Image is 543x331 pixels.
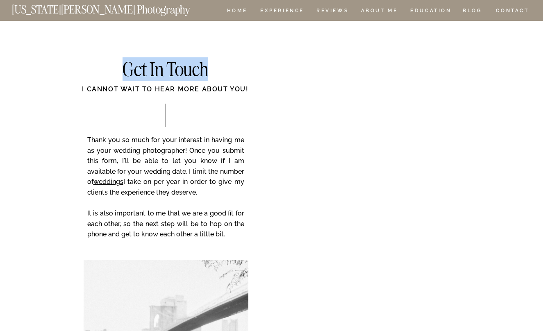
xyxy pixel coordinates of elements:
[12,4,218,11] a: [US_STATE][PERSON_NAME] Photography
[225,8,249,15] a: HOME
[50,84,281,103] div: I cannot wait to hear more about you!
[260,8,303,15] a: Experience
[361,8,398,15] a: ABOUT ME
[316,8,347,15] a: REVIEWS
[409,8,452,15] a: EDUCATION
[87,135,244,251] p: Thank you so much for your interest in having me as your wedding photographer! Once you submit th...
[83,60,248,80] h2: Get In Touch
[463,8,482,15] a: BLOG
[93,178,123,186] a: weddings
[495,6,529,15] a: CONTACT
